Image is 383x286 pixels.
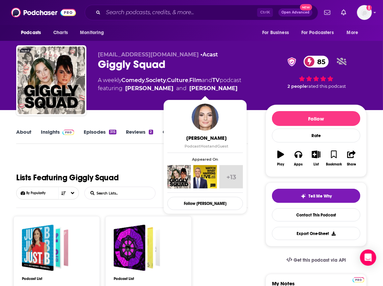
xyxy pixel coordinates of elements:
[163,129,188,144] a: Credits3
[121,77,145,83] a: Comedy
[307,84,346,89] span: rated this podcast
[22,225,69,271] a: Bravo Reality TV Stars Podcasts
[272,129,360,142] div: Rate
[202,77,212,83] span: and
[353,276,364,283] a: Pro website
[126,129,153,144] a: Reviews2
[219,165,243,188] a: +13
[16,129,31,144] a: About
[98,84,241,93] span: featuring
[149,130,153,134] div: 2
[347,162,356,166] div: Share
[266,51,367,93] div: verified Badge85 2 peoplerated this podcast
[277,162,284,166] div: Play
[278,8,312,17] button: Open AdvancedNew
[189,84,238,93] a: Paige DeSorbo
[285,57,298,66] img: verified Badge
[185,144,228,149] span: Podcast Host Guest
[309,193,332,199] span: Tell Me Why
[166,77,167,83] span: ,
[169,135,244,149] a: [PERSON_NAME]PodcastHostandGuest
[326,162,342,166] div: Bookmark
[342,26,367,39] button: open menu
[98,51,199,58] span: [EMAIL_ADDRESS][DOMAIN_NAME]
[343,146,360,171] button: Share
[301,193,306,199] img: tell me why sparkle
[16,171,119,184] h1: Lists Featuring Giggly Squad
[114,225,160,271] a: Comedic Spirituality
[290,146,307,171] button: Apps
[27,191,70,195] span: By Popularity
[212,77,220,83] a: TV
[80,28,104,37] span: Monitoring
[288,84,307,89] span: 2 people
[272,227,360,240] button: Export One-Sheet
[294,162,303,166] div: Apps
[49,26,72,39] a: Charts
[75,26,113,39] button: open menu
[272,111,360,126] button: Follow
[16,187,79,200] button: Choose List sort
[176,84,187,93] span: and
[202,51,218,58] a: Acast
[360,250,376,266] div: Open Intercom Messenger
[98,76,241,93] div: A weekly podcast
[272,146,290,171] button: Play
[357,5,372,20] button: Show profile menu
[41,129,74,144] a: InsightsPodchaser Pro
[167,77,188,83] a: Culture
[338,7,349,18] a: Show notifications dropdown
[307,146,325,171] button: List
[62,130,74,135] img: Podchaser Pro
[193,165,217,188] img: Watch What Happens Live with Andy Cohen
[169,135,244,141] span: [PERSON_NAME]
[301,28,334,37] span: For Podcasters
[103,7,257,18] input: Search podcasts, credits, & more...
[200,51,218,58] span: •
[322,7,333,18] a: Show notifications dropdown
[167,165,191,188] img: Giggly Squad
[357,5,372,20] span: Logged in as Kkliu
[114,277,183,281] h3: Podcast List
[167,157,243,162] span: Appeared On
[188,77,189,83] span: ,
[297,26,344,39] button: open menu
[353,277,364,283] img: Podchaser Pro
[189,77,202,83] a: Film
[11,6,76,19] img: Podchaser - Follow, Share and Rate Podcasts
[257,26,297,39] button: open menu
[313,162,319,166] div: List
[357,5,372,20] img: User Profile
[53,28,68,37] span: Charts
[18,47,85,114] img: Giggly Squad
[125,84,173,93] a: Hannah Berner
[304,56,329,68] a: 85
[281,252,351,268] a: Get this podcast via API
[310,56,329,68] span: 85
[21,28,41,37] span: Podcasts
[84,129,116,144] a: Episodes315
[22,277,91,281] h3: Podcast List
[281,11,309,14] span: Open Advanced
[257,8,273,17] span: Ctrl K
[85,5,318,20] div: Search podcasts, credits, & more...
[294,257,346,263] span: Get this podcast via API
[272,189,360,203] button: tell me why sparkleTell Me Why
[347,28,358,37] span: More
[262,28,289,37] span: For Business
[325,146,343,171] button: Bookmark
[192,104,219,131] img: Paige DeSorbo
[146,77,166,83] a: Society
[145,77,146,83] span: ,
[272,208,360,222] a: Contact This Podcast
[300,4,312,10] span: New
[366,5,372,10] svg: Add a profile image
[109,130,116,134] div: 315
[167,197,243,210] button: Follow [PERSON_NAME]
